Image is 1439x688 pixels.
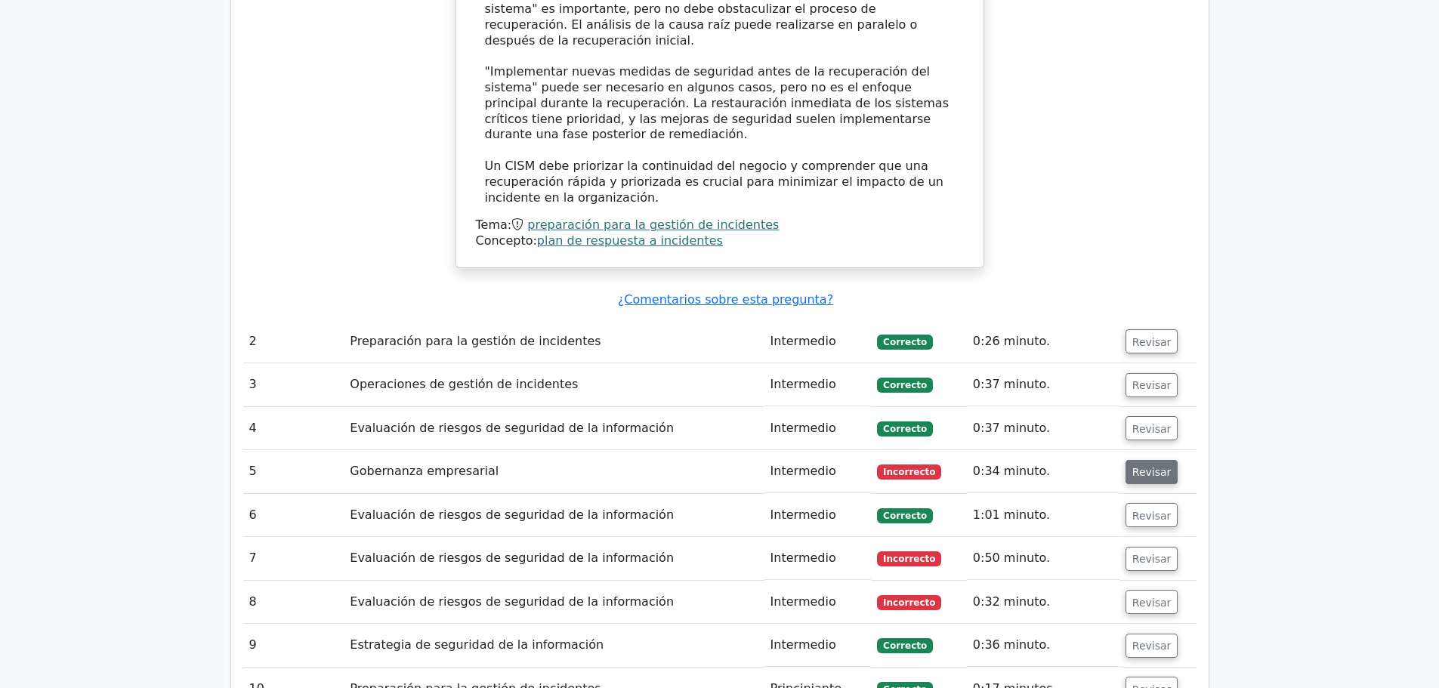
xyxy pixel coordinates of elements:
[973,464,1050,478] font: 0:34 minuto.
[527,218,779,232] a: preparación para la gestión de incidentes
[883,337,927,347] font: Correcto
[1126,416,1178,440] button: Revisar
[1132,422,1172,434] font: Revisar
[973,334,1050,348] font: 0:26 minuto.
[350,377,578,391] font: Operaciones de gestión de incidentes
[350,551,674,565] font: Evaluación de riesgos de seguridad de la información
[1132,640,1172,652] font: Revisar
[883,597,935,608] font: Incorrecto
[1126,634,1178,658] button: Revisar
[249,334,257,348] font: 2
[1126,329,1178,353] button: Revisar
[770,421,836,435] font: Intermedio
[350,508,674,522] font: Evaluación de riesgos de seguridad de la información
[1126,590,1178,614] button: Revisar
[1132,379,1172,391] font: Revisar
[770,334,836,348] font: Intermedio
[1132,335,1172,347] font: Revisar
[883,380,927,390] font: Correcto
[883,511,927,521] font: Correcto
[537,233,723,248] a: plan de respuesta a incidentes
[770,551,836,565] font: Intermedio
[1126,373,1178,397] button: Revisar
[973,551,1050,565] font: 0:50 minuto.
[1132,466,1172,478] font: Revisar
[249,508,257,522] font: 6
[249,377,257,391] font: 3
[1132,553,1172,565] font: Revisar
[1132,596,1172,608] font: Revisar
[485,64,950,141] font: "Implementar nuevas medidas de seguridad antes de la recuperación del sistema" puede ser necesari...
[770,508,836,522] font: Intermedio
[883,554,935,564] font: Incorrecto
[770,637,836,652] font: Intermedio
[476,218,512,232] font: Tema:
[973,637,1050,652] font: 0:36 minuto.
[1126,547,1178,571] button: Revisar
[883,467,935,477] font: Incorrecto
[883,640,927,651] font: Correcto
[973,594,1050,609] font: 0:32 minuto.
[476,233,537,248] font: Concepto:
[770,594,836,609] font: Intermedio
[770,377,836,391] font: Intermedio
[249,464,257,478] font: 5
[883,424,927,434] font: Correcto
[350,637,604,652] font: Estrategia de seguridad de la información
[350,594,674,609] font: Evaluación de riesgos de seguridad de la información
[249,637,257,652] font: 9
[485,159,943,205] font: Un CISM debe priorizar la continuidad del negocio y comprender que una recuperación rápida y prio...
[973,508,1050,522] font: 1:01 minuto.
[249,551,257,565] font: 7
[973,421,1050,435] font: 0:37 minuto.
[973,377,1050,391] font: 0:37 minuto.
[618,292,833,307] a: ¿Comentarios sobre esta pregunta?
[350,334,601,348] font: Preparación para la gestión de incidentes
[249,594,257,609] font: 8
[350,464,499,478] font: Gobernanza empresarial
[1132,509,1172,521] font: Revisar
[770,464,836,478] font: Intermedio
[1126,460,1178,484] button: Revisar
[350,421,674,435] font: Evaluación de riesgos de seguridad de la información
[1126,503,1178,527] button: Revisar
[249,421,257,435] font: 4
